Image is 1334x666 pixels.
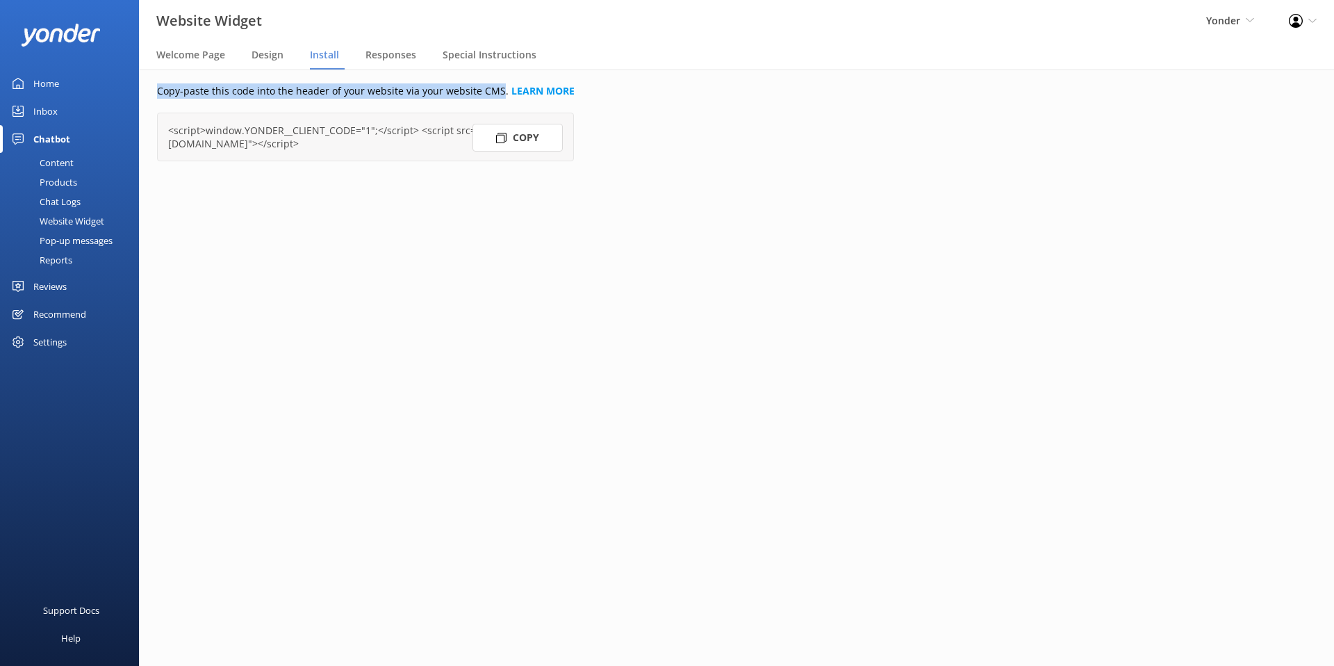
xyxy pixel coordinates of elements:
div: Website Widget [8,211,104,231]
div: Help [61,624,81,652]
div: Chat Logs [8,192,81,211]
div: Settings [33,328,67,356]
a: Content [8,153,139,172]
a: Products [8,172,139,192]
span: Responses [365,48,416,62]
div: Inbox [33,97,58,125]
div: Pop-up messages [8,231,113,250]
div: Home [33,70,59,97]
div: Products [8,172,77,192]
button: Copy [472,124,563,152]
img: yonder-white-logo.png [21,24,101,47]
div: Chatbot [33,125,70,153]
div: Reports [8,250,72,270]
a: Chat Logs [8,192,139,211]
div: Reviews [33,273,67,300]
a: Pop-up messages [8,231,139,250]
div: <script>window.YONDER__CLIENT_CODE="1";</script> <script src="[URL][DOMAIN_NAME]"></script> [168,124,563,150]
span: Design [252,48,283,62]
span: Yonder [1206,14,1240,27]
p: Copy-paste this code into the header of your website via your website CMS. [157,83,905,99]
a: LEARN MORE [511,84,575,97]
a: Reports [8,250,139,270]
span: Special Instructions [443,48,536,62]
div: Support Docs [43,596,99,624]
div: Content [8,153,74,172]
h3: Website Widget [156,10,262,32]
span: Welcome Page [156,48,225,62]
div: Recommend [33,300,86,328]
span: Install [310,48,339,62]
a: Website Widget [8,211,139,231]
